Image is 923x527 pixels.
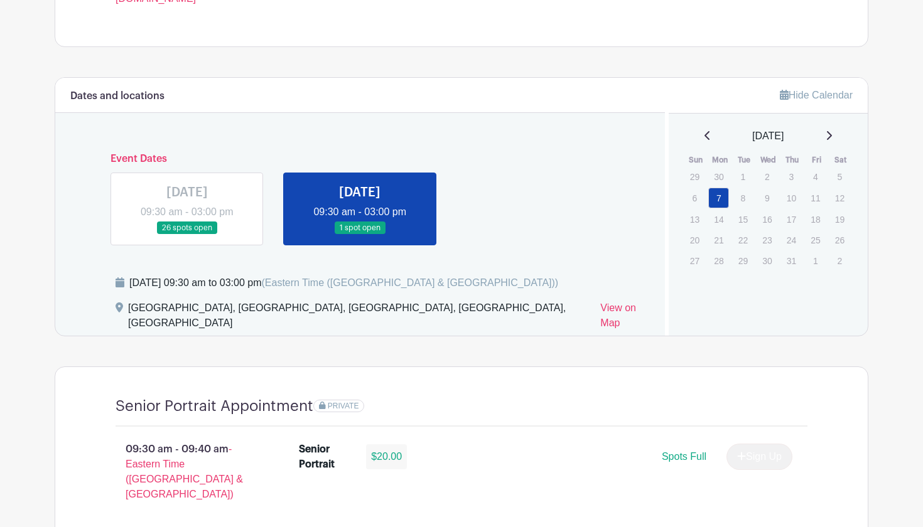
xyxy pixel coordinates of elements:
[733,210,753,229] p: 15
[781,251,802,270] p: 31
[780,90,853,100] a: Hide Calendar
[684,230,705,250] p: 20
[804,154,829,166] th: Fri
[126,444,243,499] span: - Eastern Time ([GEOGRAPHIC_DATA] & [GEOGRAPHIC_DATA])
[757,230,777,250] p: 23
[116,397,313,415] h4: Senior Portrait Appointment
[708,210,729,229] p: 14
[95,437,279,507] p: 09:30 am - 09:40 am
[757,188,777,208] p: 9
[70,90,165,102] h6: Dates and locations
[708,230,729,250] p: 21
[128,301,590,336] div: [GEOGRAPHIC_DATA], [GEOGRAPHIC_DATA], [GEOGRAPHIC_DATA], [GEOGRAPHIC_DATA], [GEOGRAPHIC_DATA]
[733,230,753,250] p: 22
[829,251,850,270] p: 2
[829,230,850,250] p: 26
[733,167,753,186] p: 1
[780,154,805,166] th: Thu
[684,188,705,208] p: 6
[829,154,853,166] th: Sat
[732,154,757,166] th: Tue
[708,251,729,270] p: 28
[829,167,850,186] p: 5
[757,210,777,229] p: 16
[781,230,802,250] p: 24
[299,442,352,472] div: Senior Portrait
[805,251,826,270] p: 1
[684,251,705,270] p: 27
[600,301,649,336] a: View on Map
[805,167,826,186] p: 4
[733,251,753,270] p: 29
[708,188,729,208] a: 7
[708,154,732,166] th: Mon
[829,188,850,208] p: 12
[829,210,850,229] p: 19
[781,210,802,229] p: 17
[129,275,558,290] div: [DATE] 09:30 am to 03:00 pm
[708,167,729,186] p: 30
[684,210,705,229] p: 13
[261,277,558,288] span: (Eastern Time ([GEOGRAPHIC_DATA] & [GEOGRAPHIC_DATA]))
[781,188,802,208] p: 10
[733,188,753,208] p: 8
[756,154,780,166] th: Wed
[781,167,802,186] p: 3
[684,167,705,186] p: 29
[100,153,620,165] h6: Event Dates
[662,451,706,462] span: Spots Full
[366,444,407,469] div: $20.00
[752,129,784,144] span: [DATE]
[684,154,708,166] th: Sun
[805,188,826,208] p: 11
[805,210,826,229] p: 18
[328,402,359,410] span: PRIVATE
[757,251,777,270] p: 30
[757,167,777,186] p: 2
[805,230,826,250] p: 25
